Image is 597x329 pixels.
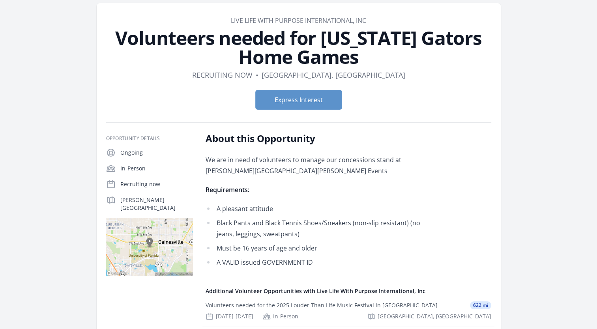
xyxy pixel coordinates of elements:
[470,301,491,309] span: 622 mi
[206,257,436,268] li: A VALID issued GOVERNMENT ID
[120,164,193,172] p: In-Person
[231,16,366,25] a: Live Life With Purpose International, Inc
[206,185,249,194] strong: Requirements:
[206,132,436,145] h2: About this Opportunity
[378,312,491,320] span: [GEOGRAPHIC_DATA], [GEOGRAPHIC_DATA]
[262,69,405,80] dd: [GEOGRAPHIC_DATA], [GEOGRAPHIC_DATA]
[106,135,193,142] h3: Opportunity Details
[192,69,253,80] dd: Recruiting now
[206,243,436,254] li: Must be 16 years of age and older
[206,312,253,320] div: [DATE]-[DATE]
[202,295,494,327] a: Volunteers needed for the 2025 Louder Than Life Music Festival in [GEOGRAPHIC_DATA] 622 mi [DATE]...
[120,196,193,212] p: [PERSON_NAME][GEOGRAPHIC_DATA]
[120,149,193,157] p: Ongoing
[256,69,258,80] div: •
[206,301,438,309] div: Volunteers needed for the 2025 Louder Than Life Music Festival in [GEOGRAPHIC_DATA]
[206,217,436,239] li: Black Pants and Black Tennis Shoes/Sneakers (non-slip resistant) (no jeans, leggings, sweatpants)
[120,180,193,188] p: Recruiting now
[263,312,298,320] div: In-Person
[106,218,193,276] img: Map
[106,28,491,66] h1: Volunteers needed for [US_STATE] Gators Home Games
[255,90,342,110] button: Express Interest
[206,203,436,214] li: A pleasant attitude
[206,287,491,295] h4: Additional Volunteer Opportunities with Live Life With Purpose International, Inc
[206,154,436,176] p: We are in need of volunteers to manage our concessions stand at [PERSON_NAME][GEOGRAPHIC_DATA][PE...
